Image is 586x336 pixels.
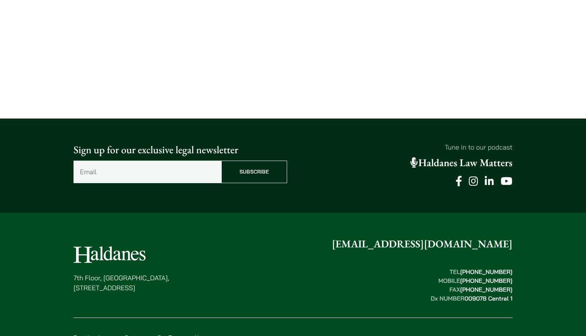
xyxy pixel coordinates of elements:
img: Logo of Haldanes [74,246,146,263]
strong: TEL MOBILE FAX Dx NUMBER [431,268,512,302]
p: Sign up for our exclusive legal newsletter [74,142,287,158]
p: 7th Floor, [GEOGRAPHIC_DATA], [STREET_ADDRESS] [74,273,169,293]
input: Email [74,161,221,183]
mark: [PHONE_NUMBER] [460,286,512,293]
a: Haldanes Law Matters [410,156,512,169]
p: Tune in to our podcast [299,142,512,152]
input: Subscribe [221,161,287,183]
mark: [PHONE_NUMBER] [460,277,512,284]
mark: [PHONE_NUMBER] [460,268,512,275]
mark: 009078 Central 1 [464,295,512,302]
a: [EMAIL_ADDRESS][DOMAIN_NAME] [332,237,512,251]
